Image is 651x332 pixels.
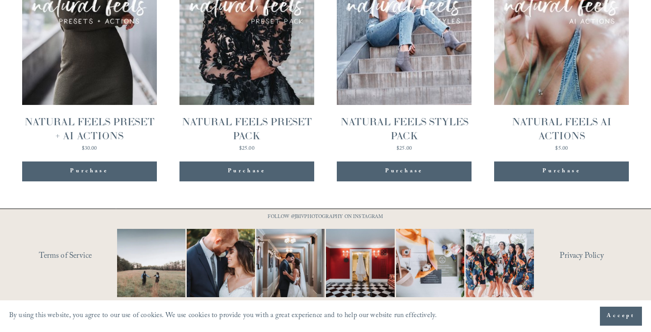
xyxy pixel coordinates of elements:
[228,167,266,176] div: Purchase
[22,161,157,181] div: Purchase
[494,161,629,181] div: Purchase
[337,146,472,152] div: $25.00
[247,213,404,223] p: FOLLOW @JBIVPHOTOGRAPHY ON INSTAGRAM
[607,312,635,321] span: Accept
[179,161,314,181] div: Purchase
[337,161,472,181] div: Purchase
[39,249,143,265] a: Terms of Service
[170,229,273,297] img: A lot of couples get nervous in front of the camera and that&rsquo;s completely normal. You&rsquo...
[542,167,580,176] div: Purchase
[448,229,551,297] img: Bring the color, bring the energy! Your special day deserves nothing less. Let the good vibes do ...
[22,115,157,143] div: NATURAL FEELS PRESET + AI ACTIONS
[179,115,314,143] div: NATURAL FEELS PRESET PACK
[379,229,481,297] img: Flatlay shots are definitely a must-have for every wedding day. They're an art form of their own....
[560,249,638,265] a: Privacy Policy
[600,307,642,326] button: Accept
[337,115,472,143] div: NATURAL FEELS STYLES PACK
[100,229,203,297] img: Two #WideShotWednesdays Two totally different vibes. Which side are you&mdash;are you into that b...
[494,115,629,143] div: NATURAL FEELS AI ACTIONS
[179,146,314,152] div: $25.00
[309,229,412,297] img: Not your average dress photo. But then again, you're not here for an average wedding or looking f...
[22,146,157,152] div: $30.00
[9,309,437,323] p: By using this website, you agree to our use of cookies. We use cookies to provide you with a grea...
[70,167,108,176] div: Purchase
[385,167,423,176] div: Purchase
[240,229,342,297] img: A quiet hallway. A single kiss. That&rsquo;s all it takes 📷 #RaleighWeddingPhotographer
[494,146,629,152] div: $5.00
